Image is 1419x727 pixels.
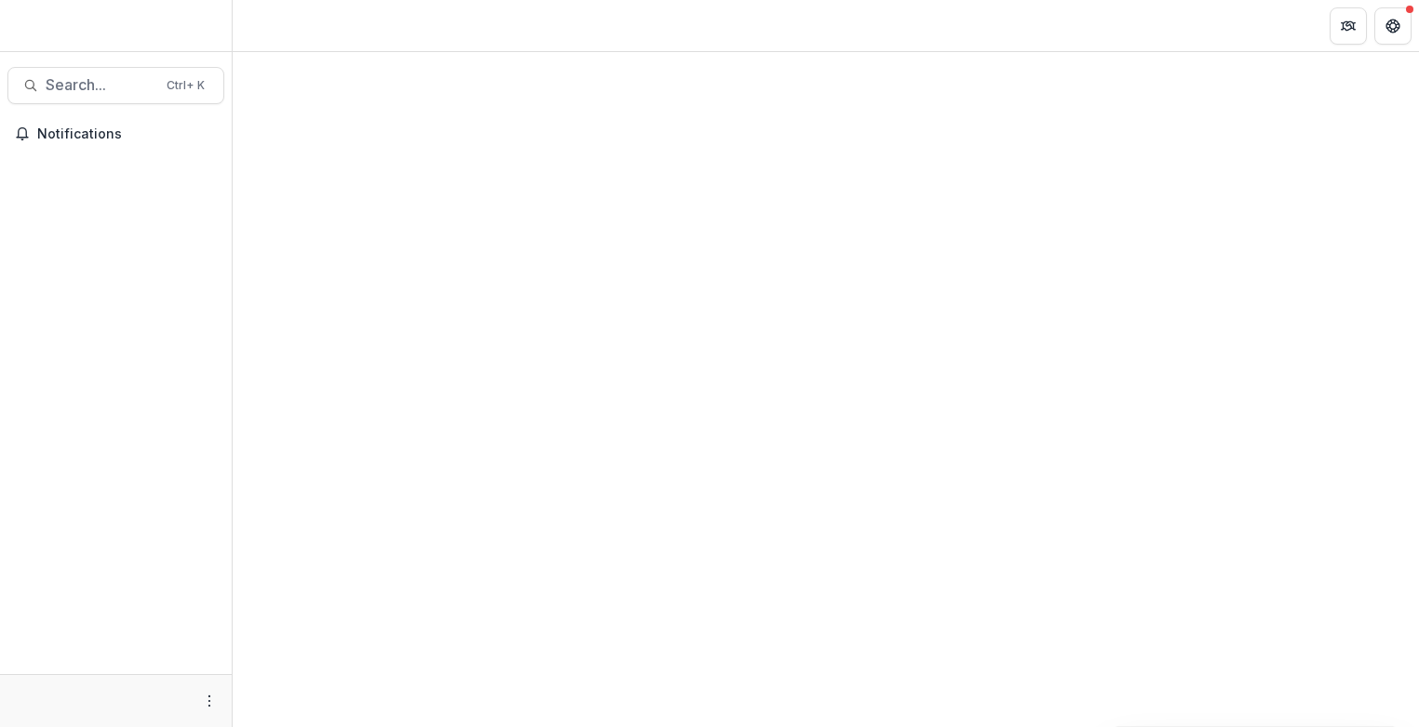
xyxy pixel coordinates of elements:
button: Partners [1330,7,1367,45]
button: Search... [7,67,224,104]
span: Search... [46,76,155,94]
button: Notifications [7,119,224,149]
button: More [198,690,221,712]
nav: breadcrumb [240,12,319,39]
div: Ctrl + K [163,75,208,96]
button: Get Help [1374,7,1412,45]
span: Notifications [37,126,217,142]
